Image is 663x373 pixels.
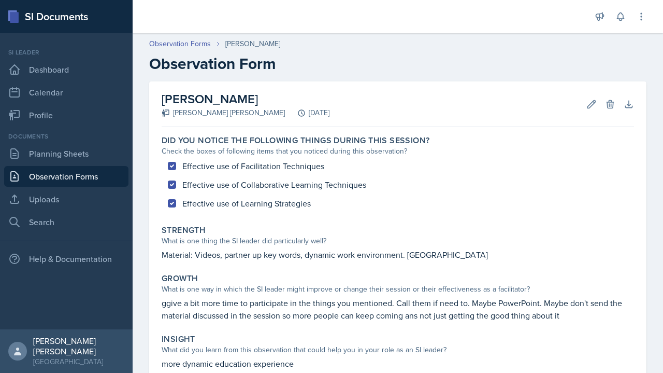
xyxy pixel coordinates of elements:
div: Help & Documentation [4,248,128,269]
a: Dashboard [4,59,128,80]
div: What is one thing the SI leader did particularly well? [162,236,634,246]
a: Profile [4,105,128,126]
h2: Observation Form [149,54,646,73]
a: Observation Forms [149,38,211,49]
a: Planning Sheets [4,143,128,164]
p: ggive a bit more time to participate in the things you mentioned. Call them if need to. Maybe Pow... [162,297,634,322]
a: Observation Forms [4,166,128,187]
div: Si leader [4,48,128,57]
p: more dynamic education experience [162,357,634,370]
p: Material: Videos, partner up key words, dynamic work environment. [GEOGRAPHIC_DATA] [162,248,634,261]
div: Documents [4,132,128,141]
label: Strength [162,225,206,236]
div: [PERSON_NAME] [PERSON_NAME] [162,107,285,118]
div: [PERSON_NAME] [PERSON_NAME] [33,336,124,356]
div: [PERSON_NAME] [225,38,280,49]
a: Uploads [4,189,128,210]
label: Did you notice the following things during this session? [162,135,429,146]
a: Calendar [4,82,128,103]
label: Growth [162,273,198,284]
div: Check the boxes of following items that you noticed during this observation? [162,146,634,157]
div: [DATE] [285,107,329,118]
div: [GEOGRAPHIC_DATA] [33,356,124,367]
a: Search [4,212,128,232]
label: Insight [162,334,195,344]
div: What did you learn from this observation that could help you in your role as an SI leader? [162,344,634,355]
div: What is one way in which the SI leader might improve or change their session or their effectivene... [162,284,634,295]
h2: [PERSON_NAME] [162,90,329,108]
